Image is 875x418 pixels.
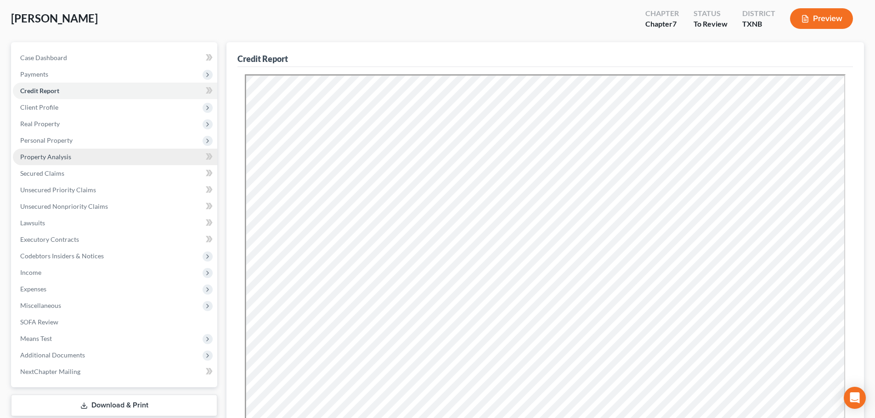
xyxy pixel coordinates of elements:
[20,318,58,326] span: SOFA Review
[237,53,288,64] div: Credit Report
[20,103,58,111] span: Client Profile
[20,285,46,293] span: Expenses
[13,50,217,66] a: Case Dashboard
[13,363,217,380] a: NextChapter Mailing
[20,301,61,309] span: Miscellaneous
[20,169,64,177] span: Secured Claims
[742,19,775,29] div: TXNB
[20,368,80,375] span: NextChapter Mailing
[20,136,73,144] span: Personal Property
[20,87,59,95] span: Credit Report
[20,235,79,243] span: Executory Contracts
[20,153,71,161] span: Property Analysis
[645,8,679,19] div: Chapter
[13,231,217,248] a: Executory Contracts
[742,8,775,19] div: District
[20,120,60,128] span: Real Property
[13,149,217,165] a: Property Analysis
[20,351,85,359] span: Additional Documents
[844,387,866,409] div: Open Intercom Messenger
[13,198,217,215] a: Unsecured Nonpriority Claims
[694,8,728,19] div: Status
[20,70,48,78] span: Payments
[672,19,677,28] span: 7
[13,215,217,231] a: Lawsuits
[790,8,853,29] button: Preview
[20,186,96,194] span: Unsecured Priority Claims
[20,219,45,227] span: Lawsuits
[11,395,217,416] a: Download & Print
[11,11,98,25] span: [PERSON_NAME]
[13,314,217,330] a: SOFA Review
[20,202,108,210] span: Unsecured Nonpriority Claims
[20,268,41,276] span: Income
[694,19,728,29] div: To Review
[20,252,104,260] span: Codebtors Insiders & Notices
[13,182,217,198] a: Unsecured Priority Claims
[20,334,52,342] span: Means Test
[13,165,217,182] a: Secured Claims
[645,19,679,29] div: Chapter
[13,83,217,99] a: Credit Report
[20,54,67,61] span: Case Dashboard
